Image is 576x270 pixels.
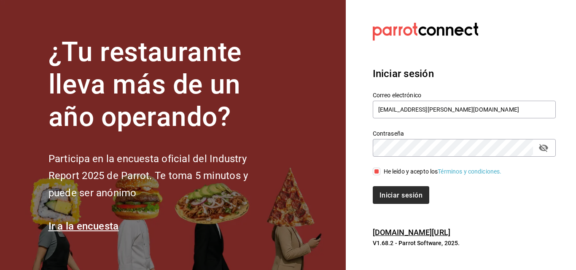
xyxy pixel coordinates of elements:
[373,240,460,246] font: V1.68.2 - Parrot Software, 2025.
[536,141,551,155] button: campo de contraseña
[380,191,423,199] font: Iniciar sesión
[373,130,404,137] font: Contraseña
[373,92,421,99] font: Correo electrónico
[48,220,119,232] a: Ir a la encuesta
[373,186,429,204] button: Iniciar sesión
[373,101,556,118] input: Ingresa tu correo electrónico
[48,153,248,199] font: Participa en la encuesta oficial del Industry Report 2025 de Parrot. Te toma 5 minutos y puede se...
[438,168,501,175] a: Términos y condiciones.
[373,228,450,237] a: [DOMAIN_NAME][URL]
[384,168,438,175] font: He leído y acepto los
[373,68,434,80] font: Iniciar sesión
[48,36,242,133] font: ¿Tu restaurante lleva más de un año operando?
